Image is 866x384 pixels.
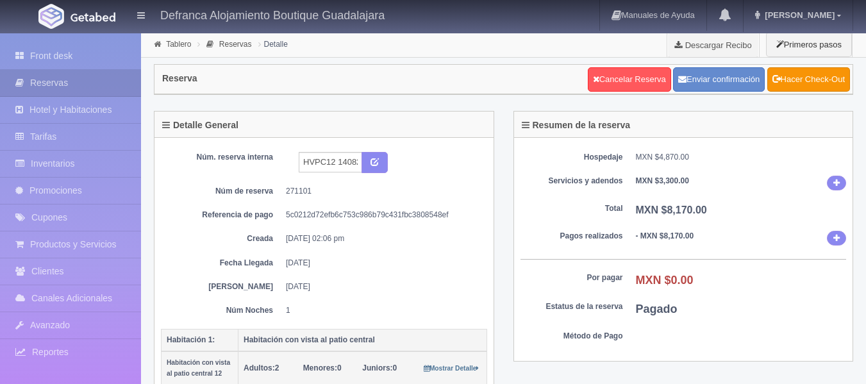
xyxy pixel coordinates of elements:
b: MXN $8,170.00 [636,205,707,215]
dd: 1 [286,305,478,316]
dt: Referencia de pago [171,210,273,221]
h4: Resumen de la reserva [522,121,631,130]
dt: Núm. reserva interna [171,152,273,163]
button: Enviar confirmación [673,67,765,92]
dd: [DATE] 02:06 pm [286,233,478,244]
strong: Menores: [303,363,337,372]
small: Mostrar Detalle [424,365,479,372]
dd: 271101 [286,186,478,197]
dt: [PERSON_NAME] [171,281,273,292]
dd: [DATE] [286,258,478,269]
span: [PERSON_NAME] [762,10,835,20]
dd: 5c0212d72efb6c753c986b79c431fbc3808548ef [286,210,478,221]
strong: Juniors: [362,363,392,372]
h4: Reserva [162,74,197,83]
dt: Hospedaje [520,152,623,163]
b: Pagado [636,303,678,315]
a: Reservas [219,40,252,49]
small: Habitación con vista al patio central 12 [167,359,230,377]
strong: Adultos: [244,363,275,372]
b: MXN $3,300.00 [636,176,689,185]
a: Cancelar Reserva [588,67,671,92]
li: Detalle [255,38,291,50]
dt: Fecha Llegada [171,258,273,269]
span: 2 [244,363,279,372]
dd: [DATE] [286,281,478,292]
img: Getabed [38,4,64,29]
dt: Núm de reserva [171,186,273,197]
dt: Estatus de la reserva [520,301,623,312]
b: Habitación 1: [167,335,215,344]
dt: Servicios y adendos [520,176,623,187]
dt: Núm Noches [171,305,273,316]
span: 0 [303,363,342,372]
b: MXN $0.00 [636,274,694,287]
b: - MXN $8,170.00 [636,231,694,240]
img: Getabed [71,12,115,22]
dt: Creada [171,233,273,244]
dt: Método de Pago [520,331,623,342]
h4: Defranca Alojamiento Boutique Guadalajara [160,6,385,22]
a: Descargar Recibo [667,32,759,58]
dt: Total [520,203,623,214]
span: 0 [362,363,397,372]
dt: Por pagar [520,272,623,283]
a: Tablero [166,40,191,49]
a: Hacer Check-Out [767,67,850,92]
a: Mostrar Detalle [424,363,479,372]
dt: Pagos realizados [520,231,623,242]
h4: Detalle General [162,121,238,130]
dd: MXN $4,870.00 [636,152,847,163]
button: Primeros pasos [766,32,852,57]
th: Habitación con vista al patio central [238,329,487,351]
